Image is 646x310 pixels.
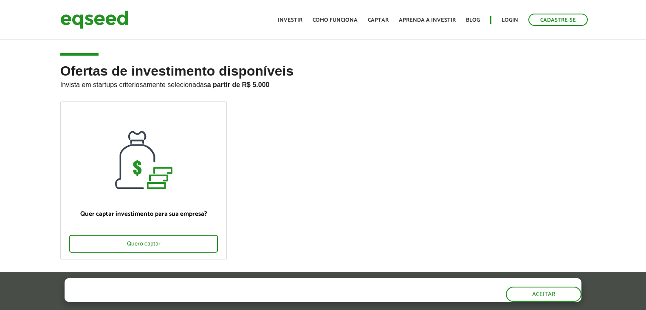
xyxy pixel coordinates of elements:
a: Investir [278,17,302,23]
a: Blog [466,17,480,23]
p: Quer captar investimento para sua empresa? [69,210,218,218]
p: Invista em startups criteriosamente selecionadas [60,79,586,89]
h2: Ofertas de investimento disponíveis [60,64,586,101]
div: Quero captar [69,235,218,253]
a: política de privacidade e de cookies [177,294,275,302]
a: Captar [368,17,389,23]
button: Aceitar [506,287,581,302]
a: Como funciona [313,17,358,23]
a: Cadastre-se [528,14,588,26]
h5: O site da EqSeed utiliza cookies para melhorar sua navegação. [65,278,372,291]
strong: a partir de R$ 5.000 [207,81,270,88]
a: Quer captar investimento para sua empresa? Quero captar [60,101,227,259]
p: Ao clicar em "aceitar", você aceita nossa . [65,293,372,302]
a: Login [502,17,518,23]
a: Aprenda a investir [399,17,456,23]
img: EqSeed [60,8,128,31]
